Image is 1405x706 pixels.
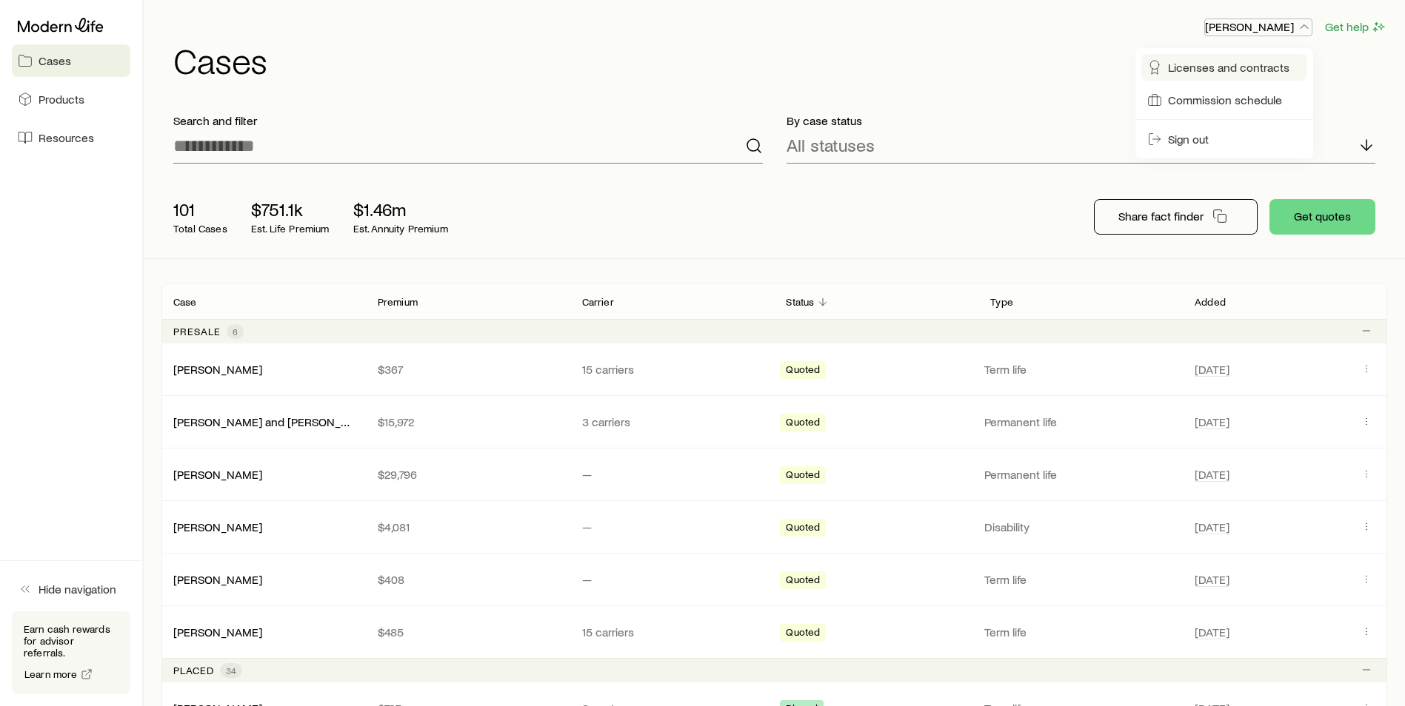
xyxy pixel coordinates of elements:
span: [DATE] [1195,625,1229,639]
p: $751.1k [251,199,330,220]
p: By case status [787,113,1376,128]
p: 15 carriers [582,362,763,377]
a: [PERSON_NAME] and [PERSON_NAME] [173,414,376,428]
p: Est. Life Premium [251,223,330,235]
p: Presale [173,326,221,337]
span: Learn more [24,669,78,679]
span: 6 [233,326,238,337]
p: Premium [378,296,418,308]
p: Search and filter [173,113,763,128]
p: $4,081 [378,520,558,534]
p: 15 carriers [582,625,763,639]
div: [PERSON_NAME] and [PERSON_NAME] [173,414,354,430]
button: Get help [1324,19,1387,36]
p: 101 [173,199,227,220]
a: [PERSON_NAME] [173,520,262,534]
p: Share fact finder [1118,209,1204,223]
p: Term life [984,625,1177,639]
p: Placed [173,665,214,676]
span: [DATE] [1195,362,1229,377]
p: $29,796 [378,467,558,482]
span: Cases [39,53,71,68]
p: $367 [378,362,558,377]
button: Share fact finder [1094,199,1258,235]
p: $1.46m [353,199,448,220]
p: Type [990,296,1013,308]
span: Products [39,92,84,107]
p: Est. Annuity Premium [353,223,448,235]
div: Earn cash rewards for advisor referrals.Learn more [12,611,130,694]
p: Status [786,296,814,308]
p: $485 [378,625,558,639]
p: All statuses [787,135,875,155]
span: Hide navigation [39,582,116,596]
span: Commission schedule [1168,93,1282,107]
button: Hide navigation [12,573,130,605]
a: [PERSON_NAME] [173,467,262,481]
p: Permanent life [984,414,1177,429]
p: Term life [984,362,1177,377]
p: Earn cash rewards for advisor referrals. [24,623,119,659]
p: [PERSON_NAME] [1205,19,1312,34]
span: [DATE] [1195,467,1229,482]
div: [PERSON_NAME] [173,572,262,588]
span: Resources [39,130,94,145]
p: Disability [984,520,1177,534]
p: Permanent life [984,467,1177,482]
a: Resources [12,121,130,154]
p: 3 carriers [582,414,763,429]
button: Sign out [1141,126,1307,152]
p: Carrier [582,296,614,308]
a: Cases [12,44,130,77]
p: — [582,572,763,587]
span: Quoted [786,468,820,484]
a: Products [12,83,130,115]
span: Quoted [786,416,820,431]
span: Quoted [786,521,820,537]
p: $15,972 [378,414,558,429]
h1: Cases [173,42,1387,78]
p: — [582,520,763,534]
button: Get quotes [1269,199,1375,235]
a: [PERSON_NAME] [173,572,262,586]
span: Licenses and contracts [1168,60,1289,75]
div: [PERSON_NAME] [173,520,262,535]
div: [PERSON_NAME] [173,467,262,483]
span: Quoted [786,363,820,379]
button: [PERSON_NAME] [1204,19,1312,36]
span: [DATE] [1195,572,1229,587]
span: [DATE] [1195,414,1229,429]
a: Commission schedule [1141,87,1307,113]
span: [DATE] [1195,520,1229,534]
a: [PERSON_NAME] [173,362,262,376]
p: — [582,467,763,482]
span: Quoted [786,574,820,589]
p: $408 [378,572,558,587]
div: [PERSON_NAME] [173,625,262,640]
a: [PERSON_NAME] [173,625,262,639]
p: Added [1195,296,1226,308]
p: Total Cases [173,223,227,235]
span: Sign out [1168,132,1209,147]
div: [PERSON_NAME] [173,362,262,377]
p: Case [173,296,197,308]
span: 34 [226,665,236,676]
a: Licenses and contracts [1141,54,1307,81]
span: Quoted [786,626,820,642]
p: Term life [984,572,1177,587]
